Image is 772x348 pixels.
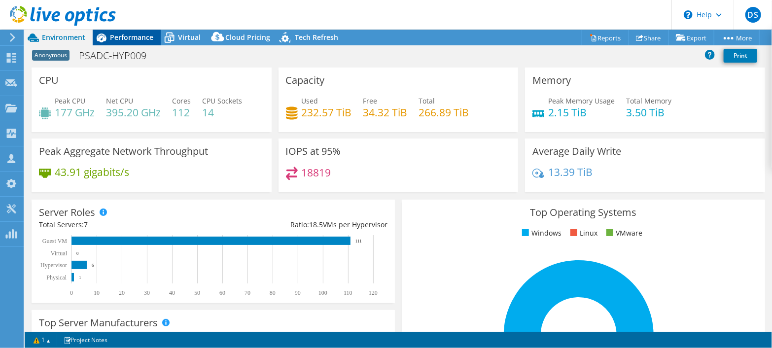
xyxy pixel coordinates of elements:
[76,251,79,256] text: 0
[412,331,430,339] tspan: 100.0%
[409,207,758,218] h3: Top Operating Systems
[419,107,469,118] h4: 266.89 TiB
[629,30,669,45] a: Share
[295,33,338,42] span: Tech Refresh
[32,50,70,61] span: Anonymous
[344,289,352,296] text: 110
[213,219,387,230] div: Ratio: VMs per Hypervisor
[309,220,323,229] span: 18.5
[684,10,693,19] svg: \n
[178,33,201,42] span: Virtual
[55,167,129,177] h4: 43.91 gigabits/s
[318,289,327,296] text: 100
[55,96,85,105] span: Peak CPU
[202,107,242,118] h4: 14
[39,219,213,230] div: Total Servers:
[106,107,161,118] h4: 395.20 GHz
[668,30,714,45] a: Export
[245,289,250,296] text: 70
[46,274,67,281] text: Physical
[74,50,162,61] h1: PSADC-HYP009
[548,96,615,105] span: Peak Memory Usage
[548,167,593,177] h4: 13.39 TiB
[302,96,318,105] span: Used
[57,334,114,346] a: Project Notes
[745,7,761,23] span: DS
[94,289,100,296] text: 10
[286,146,341,157] h3: IOPS at 95%
[419,96,435,105] span: Total
[568,228,597,239] li: Linux
[42,33,85,42] span: Environment
[39,146,208,157] h3: Peak Aggregate Network Throughput
[172,96,191,105] span: Cores
[144,289,150,296] text: 30
[532,75,571,86] h3: Memory
[40,262,67,269] text: Hypervisor
[39,75,59,86] h3: CPU
[302,167,331,178] h4: 18819
[202,96,242,105] span: CPU Sockets
[79,275,81,280] text: 1
[225,33,270,42] span: Cloud Pricing
[55,107,95,118] h4: 177 GHz
[355,239,362,244] text: 111
[604,228,642,239] li: VMware
[626,96,671,105] span: Total Memory
[295,289,301,296] text: 90
[532,146,621,157] h3: Average Daily Write
[286,75,325,86] h3: Capacity
[51,250,68,257] text: Virtual
[110,33,153,42] span: Performance
[92,263,94,268] text: 6
[582,30,629,45] a: Reports
[520,228,561,239] li: Windows
[39,317,158,328] h3: Top Server Manufacturers
[169,289,175,296] text: 40
[39,207,95,218] h3: Server Roles
[363,96,378,105] span: Free
[106,96,133,105] span: Net CPU
[119,289,125,296] text: 20
[714,30,760,45] a: More
[39,330,387,341] h4: Total Manufacturers:
[270,289,276,296] text: 80
[219,289,225,296] text: 60
[102,330,106,340] span: 1
[27,334,57,346] a: 1
[724,49,757,63] a: Print
[302,107,352,118] h4: 232.57 TiB
[626,107,671,118] h4: 3.50 TiB
[42,238,67,244] text: Guest VM
[194,289,200,296] text: 50
[84,220,88,229] span: 7
[369,289,378,296] text: 120
[363,107,408,118] h4: 34.32 TiB
[70,289,73,296] text: 0
[548,107,615,118] h4: 2.15 TiB
[430,331,486,339] tspan: Windows Server 2022
[172,107,191,118] h4: 112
